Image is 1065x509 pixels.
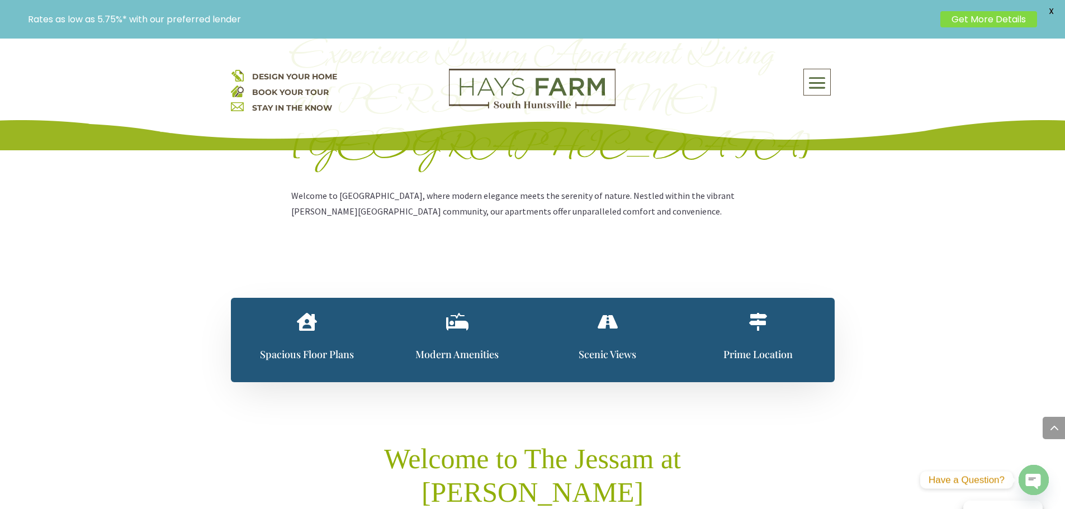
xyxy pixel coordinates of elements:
span: Spacious Floor Plans [260,348,354,361]
p: Rates as low as 5.75%* with our preferred lender [28,14,935,25]
span:  [446,313,468,331]
a: DESIGN YOUR HOME [252,72,337,82]
span:  [598,313,618,331]
span: Scenic Views [579,348,636,361]
img: book your home tour [231,84,244,97]
span:  [297,313,317,331]
a: Get More Details [940,11,1037,27]
img: design your home [231,69,244,82]
span: X [1043,3,1059,20]
span: Prime Location [723,348,793,361]
p: Welcome to [GEOGRAPHIC_DATA], where modern elegance meets the serenity of nature. Nestled within ... [291,188,774,219]
a: STAY IN THE KNOW [252,103,332,113]
span: Modern Amenities [415,348,499,361]
span:  [749,313,767,331]
a: BOOK YOUR TOUR [252,87,329,97]
img: Logo [449,69,616,109]
a: hays farm homes huntsville development [449,101,616,111]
